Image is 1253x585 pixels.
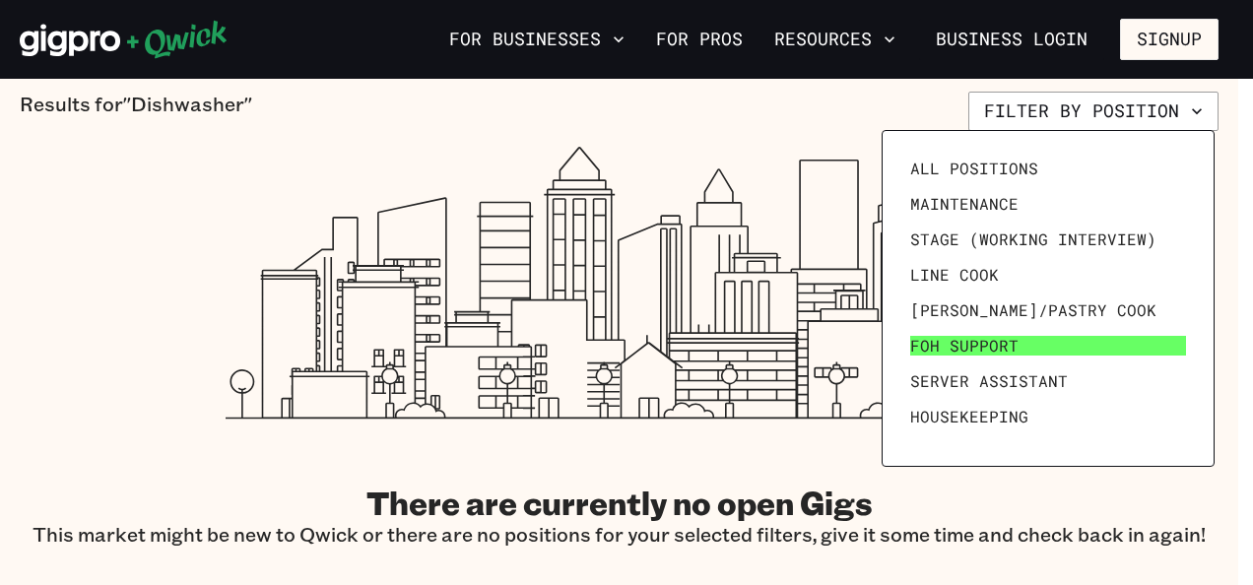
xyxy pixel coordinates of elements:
[910,371,1068,391] span: Server Assistant
[910,265,999,285] span: Line Cook
[910,194,1019,214] span: Maintenance
[910,442,999,462] span: Prep Cook
[910,336,1019,356] span: FOH Support
[910,159,1038,178] span: All Positions
[910,229,1156,249] span: Stage (working interview)
[910,407,1028,426] span: Housekeeping
[902,151,1194,446] ul: Filter by position
[910,300,1156,320] span: [PERSON_NAME]/Pastry Cook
